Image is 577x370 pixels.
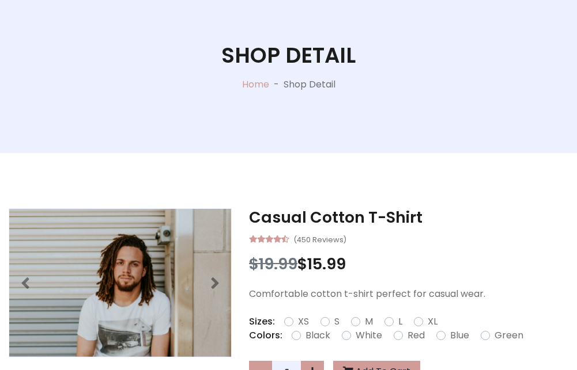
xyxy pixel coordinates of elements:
a: Home [242,78,269,91]
label: Black [306,329,330,342]
label: XS [298,315,309,329]
label: Blue [450,329,469,342]
label: Red [408,329,425,342]
span: 15.99 [307,253,346,274]
img: Image [9,209,231,357]
h1: Shop Detail [221,43,356,68]
p: Comfortable cotton t-shirt perfect for casual wear. [249,287,568,301]
label: S [334,315,340,329]
h3: $ [249,255,568,273]
p: Colors: [249,329,282,342]
span: $19.99 [249,253,297,274]
label: L [398,315,402,329]
p: - [269,78,284,91]
p: Shop Detail [284,78,335,91]
label: Green [495,329,523,342]
p: Sizes: [249,315,275,329]
label: M [365,315,373,329]
label: XL [428,315,438,329]
small: (450 Reviews) [293,232,346,246]
h3: Casual Cotton T-Shirt [249,208,568,227]
label: White [356,329,382,342]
